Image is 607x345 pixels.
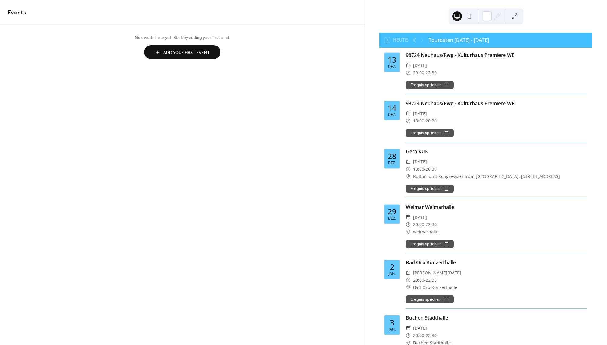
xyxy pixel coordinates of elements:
[388,56,396,64] div: 13
[406,81,454,89] button: Ereignis speichern
[413,158,427,165] span: [DATE]
[406,69,411,76] div: ​
[388,152,396,160] div: 28
[424,165,426,173] span: -
[413,110,427,117] span: [DATE]
[163,50,210,56] span: Add Your First Event
[8,45,357,59] a: Add Your First Event
[390,319,394,326] div: 3
[426,117,437,124] span: 20:30
[424,69,426,76] span: -
[406,100,587,107] div: 98724 Neuhaus/Rwg - Kulturhaus Premiere WE
[406,214,411,221] div: ​
[426,221,437,228] span: 22:30
[144,45,220,59] button: Add Your First Event
[413,284,457,291] a: Bad Orb Konzerthalle
[429,36,489,44] div: Tourdaten [DATE] - [DATE]
[388,65,396,69] div: Dez.
[406,148,587,155] div: Gera KUK
[413,332,424,339] span: 20:00
[389,328,396,332] div: Jan.
[424,276,426,284] span: -
[413,228,439,236] a: weimarhalle
[406,173,411,180] div: ​
[424,117,426,124] span: -
[406,185,454,193] button: Ereignis speichern
[406,165,411,173] div: ​
[388,161,396,165] div: Dez.
[413,221,424,228] span: 20:00
[406,325,411,332] div: ​
[406,129,454,137] button: Ereignis speichern
[406,276,411,284] div: ​
[426,69,437,76] span: 22:30
[388,217,396,221] div: Dez.
[413,269,461,276] span: [PERSON_NAME][DATE]
[406,221,411,228] div: ​
[390,263,394,271] div: 2
[406,284,411,291] div: ​
[413,69,424,76] span: 20:00
[8,35,357,41] span: No events here yet. Start by adding your first one!
[406,158,411,165] div: ​
[406,110,411,117] div: ​
[413,165,424,173] span: 18:00
[406,314,587,321] div: Buchen Stadthalle
[389,272,396,276] div: Jan.
[406,228,411,236] div: ​
[426,332,437,339] span: 22:30
[406,203,587,211] div: Weimar Weimarhalle
[406,240,454,248] button: Ereignis speichern
[388,208,396,215] div: 29
[413,62,427,69] span: [DATE]
[406,332,411,339] div: ​
[406,62,411,69] div: ​
[406,51,587,59] div: 98724 Neuhaus/Rwg - Kulturhaus Premiere WE
[406,117,411,124] div: ​
[426,165,437,173] span: 20:30
[8,7,26,19] span: Events
[388,113,396,117] div: Dez.
[406,259,587,266] div: Bad Orb Konzerthalle
[413,325,427,332] span: [DATE]
[426,276,437,284] span: 22:30
[388,104,396,112] div: 14
[424,332,426,339] span: -
[413,214,427,221] span: [DATE]
[413,117,424,124] span: 18:00
[406,269,411,276] div: ​
[406,295,454,303] button: Ereignis speichern
[413,276,424,284] span: 20:00
[413,173,560,180] a: Kultur- und Kongresszentrum [GEOGRAPHIC_DATA], [STREET_ADDRESS]
[424,221,426,228] span: -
